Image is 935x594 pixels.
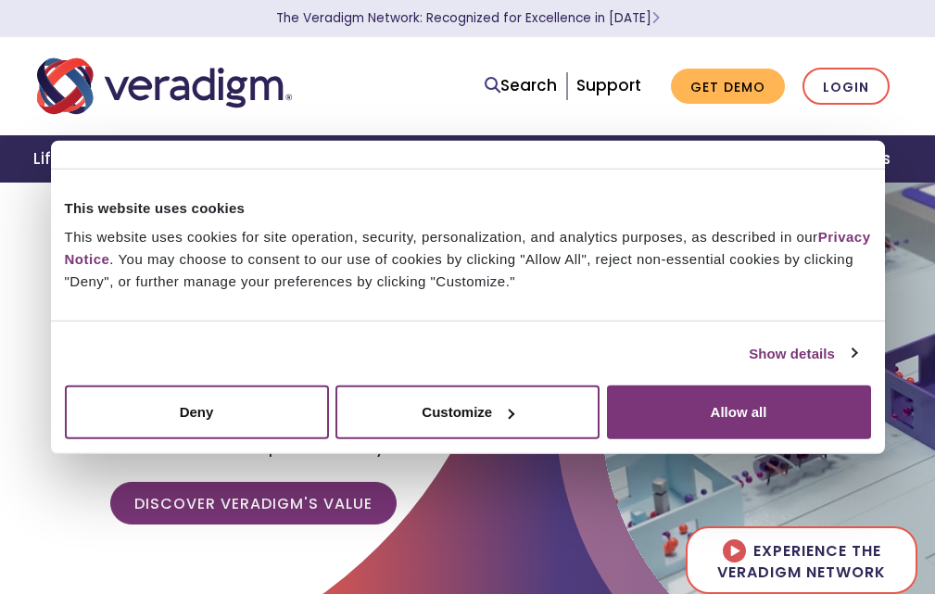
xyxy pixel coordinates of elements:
span: Learn More [651,9,660,27]
a: Insights [716,135,806,183]
a: Discover Veradigm's Value [110,482,397,524]
div: This website uses cookies for site operation, security, personalization, and analytics purposes, ... [65,226,871,293]
a: Login [802,68,890,106]
a: The Veradigm Network: Recognized for Excellence in [DATE]Learn More [276,9,660,27]
button: Customize [335,385,600,439]
a: Health IT Vendors [549,135,716,183]
div: This website uses cookies [65,196,871,219]
a: Privacy Notice [65,229,871,267]
a: Healthcare Providers [354,135,549,183]
span: Empowering our clients with trusted data, insights, and solutions to help reduce costs and improv... [110,354,442,459]
a: Show details [749,342,856,364]
a: Search [485,73,557,98]
a: Life Sciences [22,135,154,183]
img: Veradigm logo [37,56,292,117]
a: Support [576,74,641,96]
a: Get Demo [671,69,785,105]
button: Deny [65,385,329,439]
a: About Us [807,135,913,183]
button: Allow all [607,385,871,439]
a: Health Plans + Payers [155,135,354,183]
